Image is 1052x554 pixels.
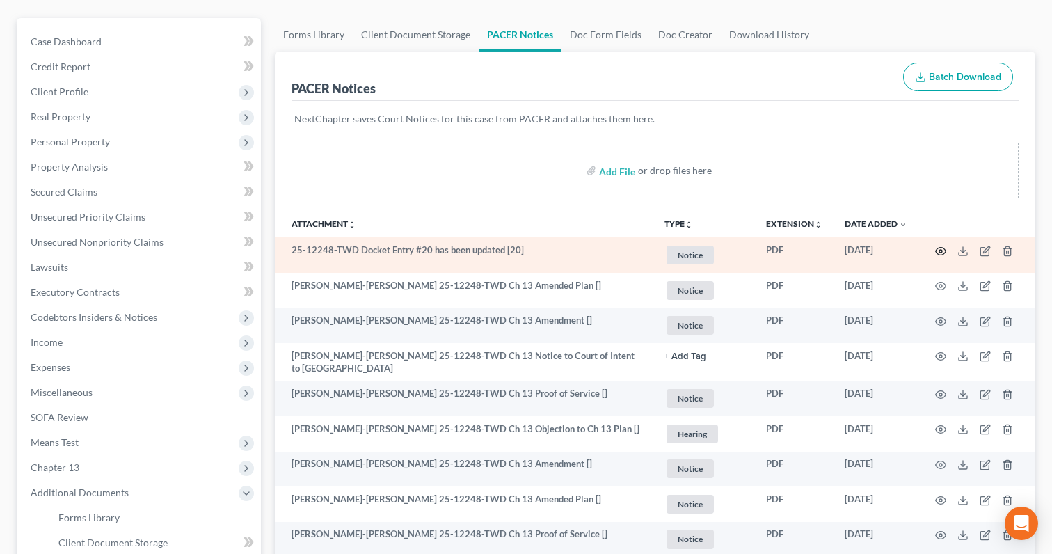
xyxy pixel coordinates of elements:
[19,155,261,180] a: Property Analysis
[766,219,822,229] a: Extensionunfold_more
[31,461,79,473] span: Chapter 13
[721,18,818,52] a: Download History
[667,459,714,478] span: Notice
[19,405,261,430] a: SOFA Review
[834,273,918,308] td: [DATE]
[58,537,168,548] span: Client Document Storage
[31,386,93,398] span: Miscellaneous
[834,416,918,452] td: [DATE]
[664,528,744,551] a: Notice
[31,486,129,498] span: Additional Documents
[275,343,653,381] td: [PERSON_NAME]-[PERSON_NAME] 25-12248-TWD Ch 13 Notice to Court of Intent to [GEOGRAPHIC_DATA]
[275,486,653,522] td: [PERSON_NAME]-[PERSON_NAME] 25-12248-TWD Ch 13 Amended Plan []
[755,381,834,417] td: PDF
[664,244,744,267] a: Notice
[664,493,744,516] a: Notice
[834,308,918,343] td: [DATE]
[755,343,834,381] td: PDF
[31,361,70,373] span: Expenses
[47,505,261,530] a: Forms Library
[755,416,834,452] td: PDF
[1005,507,1038,540] div: Open Intercom Messenger
[664,387,744,410] a: Notice
[19,205,261,230] a: Unsecured Priority Claims
[479,18,561,52] a: PACER Notices
[903,63,1013,92] button: Batch Download
[664,349,744,363] a: + Add Tag
[667,389,714,408] span: Notice
[755,486,834,522] td: PDF
[19,230,261,255] a: Unsecured Nonpriority Claims
[638,164,712,177] div: or drop files here
[834,452,918,487] td: [DATE]
[667,425,718,443] span: Hearing
[755,452,834,487] td: PDF
[31,286,120,298] span: Executory Contracts
[31,411,88,423] span: SOFA Review
[58,512,120,523] span: Forms Library
[664,279,744,302] a: Notice
[664,422,744,445] a: Hearing
[19,280,261,305] a: Executory Contracts
[31,35,102,47] span: Case Dashboard
[294,112,1016,126] p: NextChapter saves Court Notices for this case from PACER and attaches them here.
[275,381,653,417] td: [PERSON_NAME]-[PERSON_NAME] 25-12248-TWD Ch 13 Proof of Service []
[275,416,653,452] td: [PERSON_NAME]-[PERSON_NAME] 25-12248-TWD Ch 13 Objection to Ch 13 Plan []
[31,86,88,97] span: Client Profile
[348,221,356,229] i: unfold_more
[845,219,907,229] a: Date Added expand_more
[664,352,706,361] button: + Add Tag
[19,180,261,205] a: Secured Claims
[31,61,90,72] span: Credit Report
[275,18,353,52] a: Forms Library
[929,71,1001,83] span: Batch Download
[31,236,164,248] span: Unsecured Nonpriority Claims
[561,18,650,52] a: Doc Form Fields
[834,381,918,417] td: [DATE]
[31,261,68,273] span: Lawsuits
[31,161,108,173] span: Property Analysis
[353,18,479,52] a: Client Document Storage
[664,457,744,480] a: Notice
[755,237,834,273] td: PDF
[667,495,714,514] span: Notice
[31,186,97,198] span: Secured Claims
[31,211,145,223] span: Unsecured Priority Claims
[275,452,653,487] td: [PERSON_NAME]-[PERSON_NAME] 25-12248-TWD Ch 13 Amendment []
[667,316,714,335] span: Notice
[834,486,918,522] td: [DATE]
[834,237,918,273] td: [DATE]
[755,308,834,343] td: PDF
[31,336,63,348] span: Income
[275,273,653,308] td: [PERSON_NAME]-[PERSON_NAME] 25-12248-TWD Ch 13 Amended Plan []
[650,18,721,52] a: Doc Creator
[19,54,261,79] a: Credit Report
[31,311,157,323] span: Codebtors Insiders & Notices
[275,237,653,273] td: 25-12248-TWD Docket Entry #20 has been updated [20]
[667,530,714,548] span: Notice
[814,221,822,229] i: unfold_more
[275,308,653,343] td: [PERSON_NAME]-[PERSON_NAME] 25-12248-TWD Ch 13 Amendment []
[685,221,693,229] i: unfold_more
[31,436,79,448] span: Means Test
[19,29,261,54] a: Case Dashboard
[19,255,261,280] a: Lawsuits
[31,111,90,122] span: Real Property
[664,220,693,229] button: TYPEunfold_more
[664,314,744,337] a: Notice
[834,343,918,381] td: [DATE]
[292,219,356,229] a: Attachmentunfold_more
[292,80,376,97] div: PACER Notices
[899,221,907,229] i: expand_more
[667,281,714,300] span: Notice
[755,273,834,308] td: PDF
[667,246,714,264] span: Notice
[31,136,110,148] span: Personal Property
